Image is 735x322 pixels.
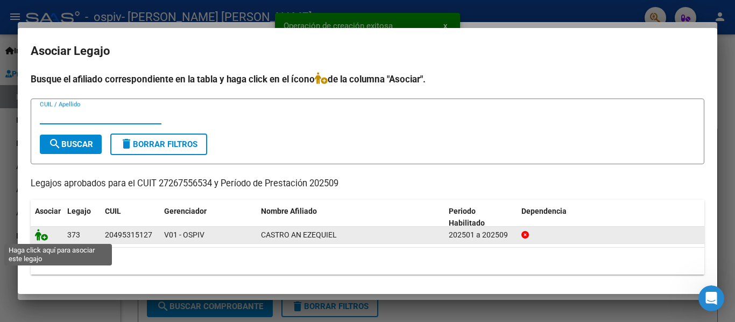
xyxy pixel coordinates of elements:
[257,200,444,235] datatable-header-cell: Nombre Afiliado
[31,41,704,61] h2: Asociar Legajo
[261,207,317,215] span: Nombre Afiliado
[40,135,102,154] button: Buscar
[31,177,704,191] p: Legajos aprobados para el CUIT 27267556534 y Período de Prestación 202509
[105,229,152,241] div: 20495315127
[67,207,91,215] span: Legajo
[120,137,133,150] mat-icon: delete
[110,134,207,155] button: Borrar Filtros
[164,230,204,239] span: V01 - OSPIV
[48,139,93,149] span: Buscar
[444,200,517,235] datatable-header-cell: Periodo Habilitado
[521,207,567,215] span: Dependencia
[449,207,485,228] span: Periodo Habilitado
[67,230,80,239] span: 373
[63,200,101,235] datatable-header-cell: Legajo
[101,200,160,235] datatable-header-cell: CUIL
[31,248,704,275] div: 1 registros
[160,200,257,235] datatable-header-cell: Gerenciador
[48,137,61,150] mat-icon: search
[698,285,724,311] iframe: Intercom live chat
[517,200,705,235] datatable-header-cell: Dependencia
[31,200,63,235] datatable-header-cell: Asociar
[31,72,704,86] h4: Busque el afiliado correspondiente en la tabla y haga click en el ícono de la columna "Asociar".
[449,229,513,241] div: 202501 a 202509
[105,207,121,215] span: CUIL
[120,139,197,149] span: Borrar Filtros
[35,207,61,215] span: Asociar
[261,230,337,239] span: CASTRO A­N EZEQUIEL
[164,207,207,215] span: Gerenciador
